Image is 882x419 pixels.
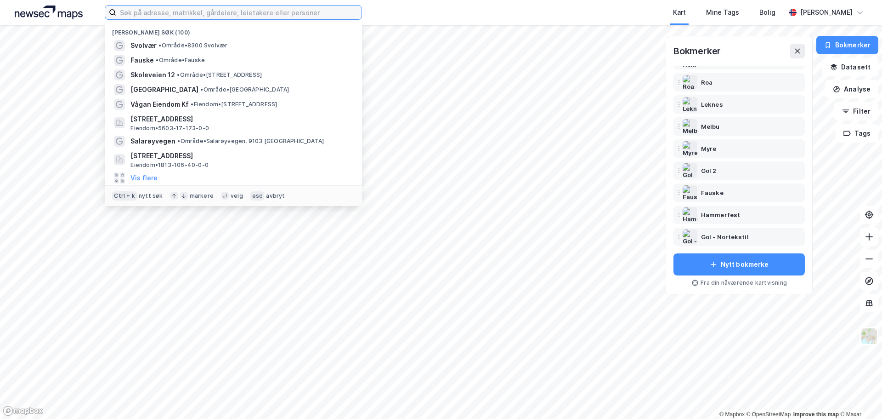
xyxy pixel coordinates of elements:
[112,191,137,201] div: Ctrl + k
[816,36,878,54] button: Bokmerker
[793,411,839,418] a: Improve this map
[130,40,157,51] span: Svolvær
[200,86,203,93] span: •
[158,42,161,49] span: •
[177,138,324,145] span: Område • Salarøyvegen, 9103 [GEOGRAPHIC_DATA]
[683,141,697,156] img: Myre
[673,7,686,18] div: Kart
[130,136,175,147] span: Salarøyvegen
[673,253,805,276] button: Nytt bokmerke
[701,209,740,220] div: Hammerfest
[701,99,723,110] div: Leknes
[130,172,158,184] button: Vis flere
[683,207,697,222] img: Hammerfest
[683,163,697,178] img: Gol 2
[701,77,712,88] div: Roa
[130,161,209,169] span: Eiendom • 1813-106-40-0-0
[834,102,878,121] button: Filter
[701,187,724,198] div: Fauske
[200,86,289,93] span: Område • [GEOGRAPHIC_DATA]
[683,75,697,90] img: Roa
[719,411,745,418] a: Mapbox
[746,411,791,418] a: OpenStreetMap
[190,192,214,200] div: markere
[706,7,739,18] div: Mine Tags
[822,58,878,76] button: Datasett
[130,99,189,110] span: Vågan Eiendom Kf
[3,406,43,416] a: Mapbox homepage
[231,192,243,200] div: velg
[683,119,697,134] img: Melbu
[15,6,83,19] img: logo.a4113a55bc3d86da70a041830d287a7e.svg
[130,55,154,66] span: Fauske
[701,121,720,132] div: Melbu
[266,192,285,200] div: avbryt
[130,125,209,132] span: Eiendom • 5603-17-173-0-0
[860,327,878,345] img: Z
[683,185,697,200] img: Fauske
[836,375,882,419] div: Kontrollprogram for chat
[673,279,805,287] div: Fra din nåværende kartvisning
[701,165,717,176] div: Gol 2
[130,84,198,95] span: [GEOGRAPHIC_DATA]
[759,7,775,18] div: Bolig
[250,191,265,201] div: esc
[800,7,853,18] div: [PERSON_NAME]
[191,101,277,108] span: Eiendom • [STREET_ADDRESS]
[673,44,721,58] div: Bokmerker
[683,97,697,112] img: Leknes
[177,138,180,144] span: •
[683,230,697,244] img: Gol - Nortekstil
[177,71,180,78] span: •
[116,6,362,19] input: Søk på adresse, matrikkel, gårdeiere, leietakere eller personer
[158,42,227,49] span: Område • 8300 Svolvær
[825,80,878,98] button: Analyse
[177,71,262,79] span: Område • [STREET_ADDRESS]
[105,22,362,38] div: [PERSON_NAME] søk (100)
[130,114,351,125] span: [STREET_ADDRESS]
[139,192,163,200] div: nytt søk
[156,57,158,63] span: •
[156,57,205,64] span: Område • Fauske
[191,101,193,108] span: •
[836,124,878,143] button: Tags
[130,150,351,161] span: [STREET_ADDRESS]
[130,69,175,80] span: Skoleveien 12
[701,231,749,242] div: Gol - Nortekstil
[701,143,716,154] div: Myre
[836,375,882,419] iframe: Chat Widget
